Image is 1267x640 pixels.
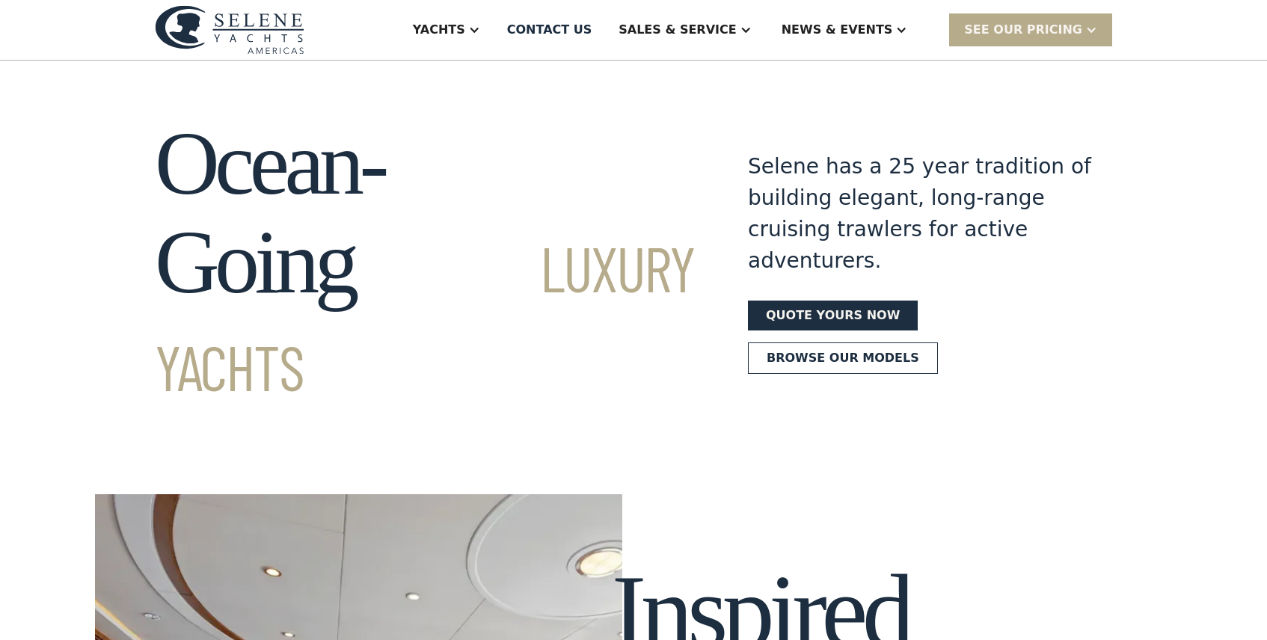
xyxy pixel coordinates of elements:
span: Luxury Yachts [155,230,694,404]
div: Contact US [507,21,592,39]
div: Selene has a 25 year tradition of building elegant, long-range cruising trawlers for active adven... [748,151,1092,277]
div: SEE Our Pricing [964,21,1082,39]
div: News & EVENTS [782,21,893,39]
a: Browse our models [748,342,938,374]
div: Yachts [413,21,465,39]
div: Sales & Service [619,21,736,39]
img: logo [155,5,304,54]
a: Quote yours now [748,301,918,330]
h1: Ocean-Going [155,114,694,410]
div: SEE Our Pricing [949,13,1112,46]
